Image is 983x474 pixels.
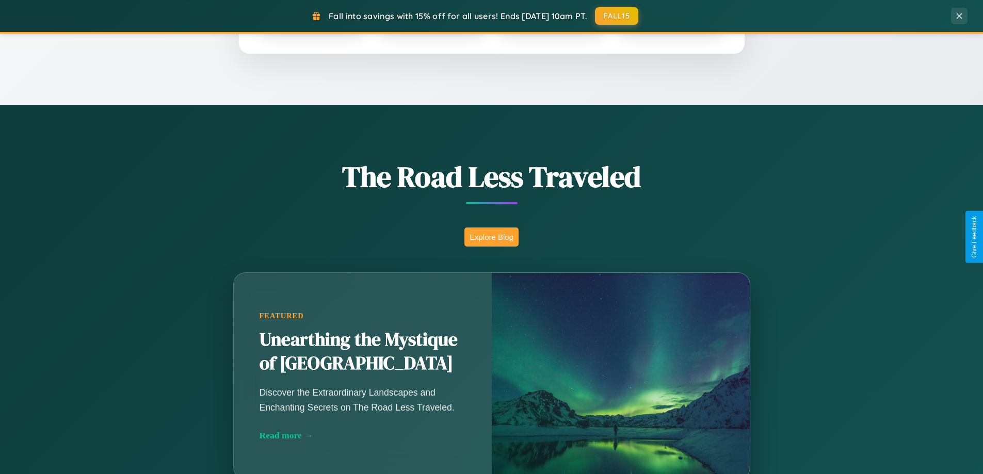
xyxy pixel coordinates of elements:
span: Fall into savings with 15% off for all users! Ends [DATE] 10am PT. [329,11,587,21]
button: Explore Blog [464,227,519,247]
h1: The Road Less Traveled [182,157,801,197]
p: Discover the Extraordinary Landscapes and Enchanting Secrets on The Road Less Traveled. [260,385,466,414]
h2: Unearthing the Mystique of [GEOGRAPHIC_DATA] [260,328,466,375]
div: Give Feedback [971,216,978,258]
div: Featured [260,312,466,320]
button: FALL15 [595,7,638,25]
div: Read more → [260,430,466,441]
